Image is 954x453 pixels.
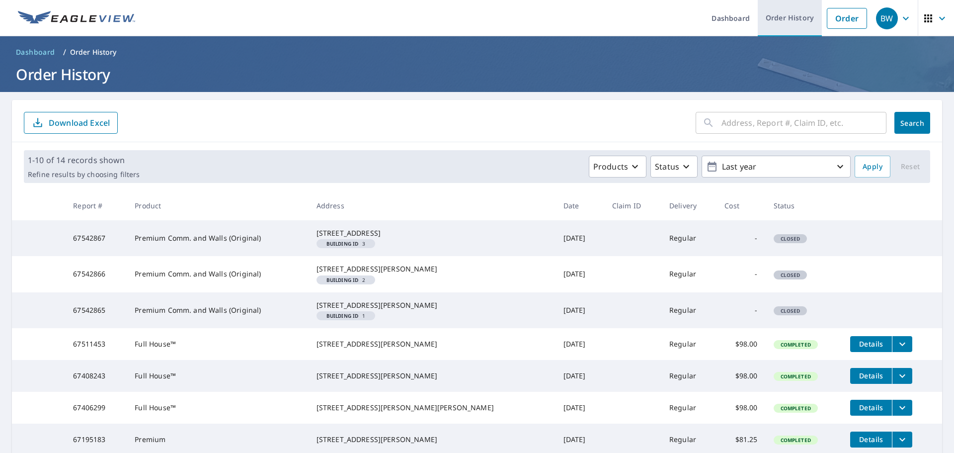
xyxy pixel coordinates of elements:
p: Order History [70,47,117,57]
button: filesDropdownBtn-67408243 [892,368,912,384]
td: Regular [661,220,716,256]
td: [DATE] [556,220,604,256]
img: EV Logo [18,11,135,26]
button: filesDropdownBtn-67511453 [892,336,912,352]
span: Closed [775,307,806,314]
em: Building ID [326,241,359,246]
td: Regular [661,360,716,392]
p: Products [593,161,628,173]
button: Apply [855,156,890,178]
button: filesDropdownBtn-67406299 [892,400,912,416]
td: Regular [661,292,716,328]
span: Details [856,435,886,444]
span: Closed [775,272,806,278]
a: Order [827,8,867,29]
td: - [716,292,765,328]
button: Products [589,156,646,178]
td: Premium Comm. and Walls (Original) [127,220,308,256]
p: Status [655,161,679,173]
td: 67542867 [65,220,127,256]
td: $98.00 [716,392,765,424]
span: Completed [775,373,817,380]
span: Completed [775,405,817,412]
button: Download Excel [24,112,118,134]
td: Regular [661,392,716,424]
td: [DATE] [556,328,604,360]
td: Full House™ [127,360,308,392]
td: 67408243 [65,360,127,392]
td: Premium Comm. and Walls (Original) [127,256,308,292]
button: Last year [702,156,851,178]
td: [DATE] [556,360,604,392]
div: [STREET_ADDRESS][PERSON_NAME] [317,339,548,349]
th: Product [127,191,308,220]
button: detailsBtn-67511453 [850,336,892,352]
td: $98.00 [716,328,765,360]
td: [DATE] [556,292,604,328]
span: 2 [320,277,372,282]
span: Dashboard [16,47,55,57]
div: [STREET_ADDRESS][PERSON_NAME] [317,300,548,310]
em: Building ID [326,277,359,282]
div: [STREET_ADDRESS][PERSON_NAME][PERSON_NAME] [317,403,548,413]
td: 67542866 [65,256,127,292]
td: Full House™ [127,328,308,360]
th: Cost [716,191,765,220]
th: Delivery [661,191,716,220]
span: Closed [775,235,806,242]
span: Details [856,371,886,380]
td: $98.00 [716,360,765,392]
p: Download Excel [49,117,110,128]
td: - [716,220,765,256]
span: 1 [320,313,372,318]
th: Claim ID [604,191,661,220]
li: / [63,46,66,58]
span: Details [856,403,886,412]
td: Full House™ [127,392,308,424]
span: Apply [863,161,882,173]
div: [STREET_ADDRESS][PERSON_NAME] [317,264,548,274]
th: Report # [65,191,127,220]
p: Refine results by choosing filters [28,170,140,179]
button: detailsBtn-67408243 [850,368,892,384]
div: [STREET_ADDRESS][PERSON_NAME] [317,371,548,381]
span: Completed [775,341,817,348]
div: [STREET_ADDRESS] [317,228,548,238]
p: Last year [718,158,834,176]
td: Regular [661,328,716,360]
span: Details [856,339,886,349]
button: Search [894,112,930,134]
td: - [716,256,765,292]
td: 67406299 [65,392,127,424]
h1: Order History [12,64,942,85]
div: BW [876,7,898,29]
span: Search [902,118,922,128]
button: Status [650,156,698,178]
a: Dashboard [12,44,59,60]
td: 67542865 [65,292,127,328]
th: Address [309,191,556,220]
th: Date [556,191,604,220]
button: detailsBtn-67195183 [850,432,892,448]
td: [DATE] [556,392,604,424]
td: 67511453 [65,328,127,360]
th: Status [766,191,843,220]
td: Regular [661,256,716,292]
button: filesDropdownBtn-67195183 [892,432,912,448]
div: [STREET_ADDRESS][PERSON_NAME] [317,435,548,445]
p: 1-10 of 14 records shown [28,154,140,166]
input: Address, Report #, Claim ID, etc. [721,109,886,137]
td: [DATE] [556,256,604,292]
span: Completed [775,437,817,444]
em: Building ID [326,313,359,318]
span: 3 [320,241,372,246]
td: Premium Comm. and Walls (Original) [127,292,308,328]
button: detailsBtn-67406299 [850,400,892,416]
nav: breadcrumb [12,44,942,60]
